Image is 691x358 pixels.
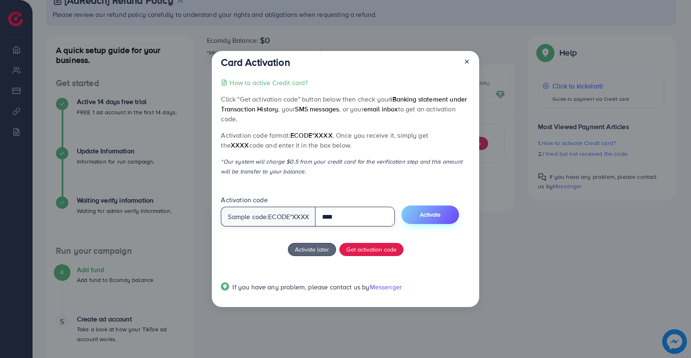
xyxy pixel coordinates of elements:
[268,212,290,222] span: ecode
[370,282,402,291] span: Messenger
[221,56,290,68] h3: Card Activation
[221,157,470,176] p: *Our system will charge $0.5 from your credit card for the verification step and this amount will...
[346,245,397,254] span: Get activation code
[232,282,369,291] span: If you have any problem, please contact us by
[221,207,315,226] div: Sample code: *XXXX
[230,78,308,88] p: How to active Credit card?
[231,141,249,150] span: XXXX
[420,210,441,219] span: Activate
[288,243,336,256] button: Activate later
[221,94,470,124] p: Click "Get activation code" button below then check your , your , or your to get an activation code.
[364,104,398,113] span: email inbox
[401,206,459,224] button: Activate
[221,130,470,150] p: Activation code format: . Once you receive it, simply get the code and enter it in the box below.
[295,104,339,113] span: SMS messages
[295,245,329,254] span: Activate later
[339,243,403,256] button: Get activation code
[221,195,267,205] label: Activation code
[290,131,333,140] span: ecode*XXXX
[221,282,229,291] img: Popup guide
[221,95,467,113] span: iBanking statement under Transaction History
